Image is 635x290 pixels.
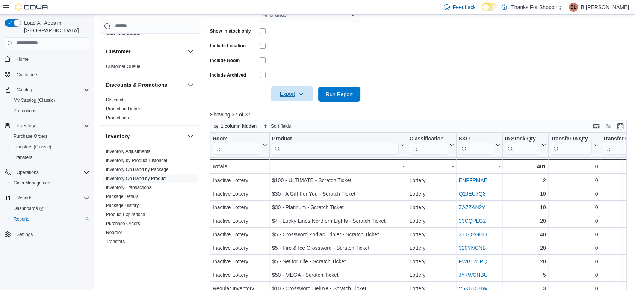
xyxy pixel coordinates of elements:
[106,167,169,172] a: Inventory On Hand by Package
[272,203,405,212] div: $30 - Platinum - Scratch Ticket
[21,19,89,34] span: Load All Apps in [GEOGRAPHIC_DATA]
[410,270,454,279] div: Lottery
[11,132,51,141] a: Purchase Orders
[14,180,51,186] span: Cash Management
[550,135,592,142] div: Transfer In Qty
[410,135,448,142] div: Classification
[100,62,201,74] div: Customer
[592,122,601,131] button: Keyboard shortcuts
[14,54,89,64] span: Home
[5,51,89,260] nav: Complex example
[410,230,454,239] div: Lottery
[106,239,125,244] a: Transfers
[210,43,246,49] label: Include Location
[459,135,494,154] div: SKU URL
[410,135,448,154] div: Classification
[8,142,92,152] button: Transfers (Classic)
[14,121,38,130] button: Inventory
[210,72,246,78] label: Include Archived
[2,69,92,80] button: Customers
[550,203,598,212] div: 0
[106,166,169,172] span: Inventory On Hand by Package
[100,147,201,249] div: Inventory
[17,87,32,93] span: Catalog
[11,132,89,141] span: Purchase Orders
[106,133,184,140] button: Inventory
[272,135,399,142] div: Product
[272,135,405,154] button: Product
[186,80,195,89] button: Discounts & Promotions
[550,257,598,266] div: 0
[106,184,151,190] span: Inventory Transactions
[318,87,360,102] button: Run Report
[505,162,546,171] div: 401
[106,48,130,55] h3: Customer
[11,178,54,187] a: Cash Management
[106,115,129,121] a: Promotions
[272,135,399,154] div: Product
[410,135,454,154] button: Classification
[14,230,36,239] a: Settings
[17,123,35,129] span: Inventory
[505,135,540,142] div: In Stock Qty
[410,216,454,225] div: Lottery
[15,3,49,11] img: Cova
[505,135,540,154] div: In Stock Qty
[550,176,598,185] div: 0
[459,258,487,264] a: FWB17EPQ
[272,176,405,185] div: $100 - ULTIMATE - Scratch Ticket
[505,243,546,252] div: 20
[106,203,139,208] a: Package History
[550,189,598,198] div: 0
[106,63,140,69] span: Customer Queue
[410,243,454,252] div: Lottery
[459,231,487,237] a: X11Q2GHD
[8,131,92,142] button: Purchase Orders
[550,162,598,171] div: 0
[272,230,405,239] div: $5 - Crossword Zodiac Tripler - Scratch Ticket
[14,168,42,177] button: Operations
[106,157,167,163] span: Inventory by Product Historical
[260,122,294,131] button: Sort fields
[505,189,546,198] div: 10
[8,203,92,214] a: Dashboards
[272,189,405,198] div: $30 - A Gift For You - Scratch Ticket
[410,189,454,198] div: Lottery
[11,153,35,162] a: Transfers
[550,270,598,279] div: 0
[106,149,150,154] a: Inventory Adjustments
[482,3,497,11] input: Dark Mode
[213,270,267,279] div: Inactive Lottery
[350,12,356,18] button: Open list of options
[459,177,487,183] a: ENFFPMAE
[550,243,598,252] div: 0
[213,176,267,185] div: Inactive Lottery
[106,175,166,181] span: Inventory On Hand by Product
[570,3,576,12] span: BL
[106,81,167,89] h3: Discounts & Promotions
[2,54,92,65] button: Home
[272,216,405,225] div: $4 - Lucky Lines Northern Lights - Scratch Ticket
[410,203,454,212] div: Lottery
[106,158,167,163] a: Inventory by Product Historical
[459,218,486,224] a: 33CQPLG2
[11,214,89,224] span: Reports
[2,85,92,95] button: Catalog
[106,81,184,89] button: Discounts & Promotions
[2,121,92,131] button: Inventory
[106,194,139,199] a: Package Details
[272,257,405,266] div: $5 - Set for Life - Scratch Ticket
[14,144,51,150] span: Transfers (Classic)
[17,72,38,78] span: Customers
[11,96,89,105] span: My Catalog (Classic)
[459,135,500,154] button: SKU
[11,142,89,151] span: Transfers (Classic)
[106,97,126,103] span: Discounts
[213,243,267,252] div: Inactive Lottery
[459,162,500,171] div: -
[106,230,122,235] a: Reorder
[213,230,267,239] div: Inactive Lottery
[106,106,142,112] a: Promotion Details
[213,135,261,142] div: Room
